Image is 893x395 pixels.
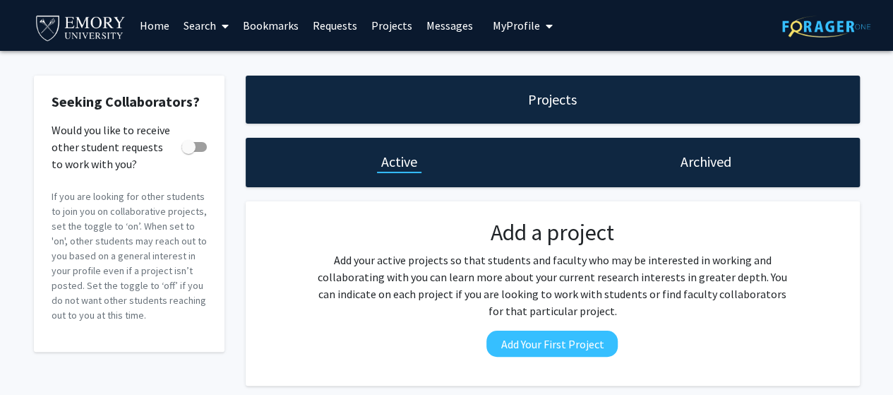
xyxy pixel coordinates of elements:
h1: Active [381,152,417,172]
span: Would you like to receive other student requests to work with you? [52,122,176,172]
h2: Add a project [313,219,791,246]
p: Add your active projects so that students and faculty who may be interested in working and collab... [313,252,791,319]
p: If you are looking for other students to join you on collaborative projects, set the toggle to ‘o... [52,189,207,323]
a: Home [133,1,176,50]
h1: Projects [528,90,577,110]
a: Requests [306,1,364,50]
button: Add Your First Project [486,331,618,357]
a: Projects [364,1,419,50]
span: My Profile [493,18,540,33]
h2: Seeking Collaborators? [52,93,207,110]
h1: Archived [681,152,731,172]
a: Messages [419,1,480,50]
img: Emory University Logo [34,11,128,43]
iframe: Chat [11,331,60,384]
a: Bookmarks [236,1,306,50]
a: Search [176,1,236,50]
img: ForagerOne Logo [782,16,870,37]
